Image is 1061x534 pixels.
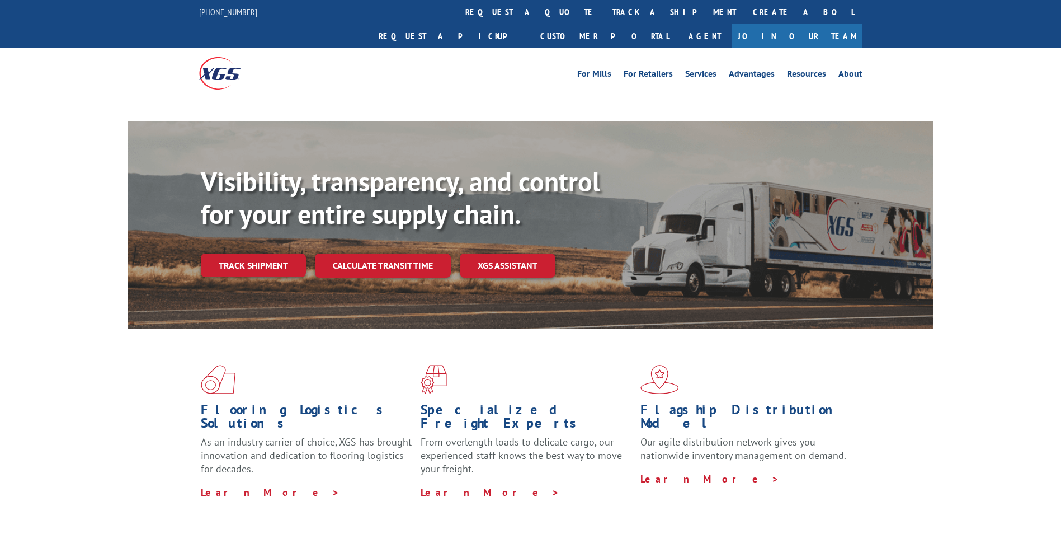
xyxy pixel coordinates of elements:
p: From overlength loads to delicate cargo, our experienced staff knows the best way to move your fr... [421,435,632,485]
a: Services [685,69,716,82]
h1: Flagship Distribution Model [640,403,852,435]
img: xgs-icon-focused-on-flooring-red [421,365,447,394]
a: For Mills [577,69,611,82]
a: For Retailers [624,69,673,82]
a: Resources [787,69,826,82]
a: Advantages [729,69,775,82]
a: Request a pickup [370,24,532,48]
b: Visibility, transparency, and control for your entire supply chain. [201,164,600,231]
img: xgs-icon-total-supply-chain-intelligence-red [201,365,235,394]
span: As an industry carrier of choice, XGS has brought innovation and dedication to flooring logistics... [201,435,412,475]
a: XGS ASSISTANT [460,254,555,278]
h1: Specialized Freight Experts [421,403,632,435]
a: Calculate transit time [315,254,451,278]
a: Track shipment [201,254,306,277]
img: xgs-icon-flagship-distribution-model-red [640,365,679,394]
a: Agent [677,24,732,48]
a: Customer Portal [532,24,677,48]
a: Join Our Team [732,24,862,48]
a: About [838,69,862,82]
h1: Flooring Logistics Solutions [201,403,412,435]
a: [PHONE_NUMBER] [199,6,257,17]
a: Learn More > [421,486,560,499]
a: Learn More > [640,472,780,485]
span: Our agile distribution network gives you nationwide inventory management on demand. [640,435,846,462]
a: Learn More > [201,486,340,499]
